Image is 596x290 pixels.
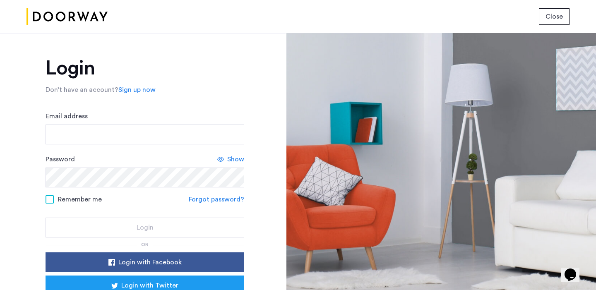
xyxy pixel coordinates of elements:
button: button [539,8,570,25]
span: Remember me [58,194,102,204]
button: button [46,218,244,237]
a: Sign up now [118,85,156,95]
h1: Login [46,58,244,78]
span: or [141,242,149,247]
span: Close [546,12,563,22]
label: Password [46,154,75,164]
span: Login [137,223,154,232]
span: Show [227,154,244,164]
iframe: chat widget [561,257,588,282]
a: Forgot password? [189,194,244,204]
span: Don’t have an account? [46,86,118,93]
label: Email address [46,111,88,121]
button: button [46,252,244,272]
span: Login with Facebook [118,257,182,267]
img: logo [26,1,108,32]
